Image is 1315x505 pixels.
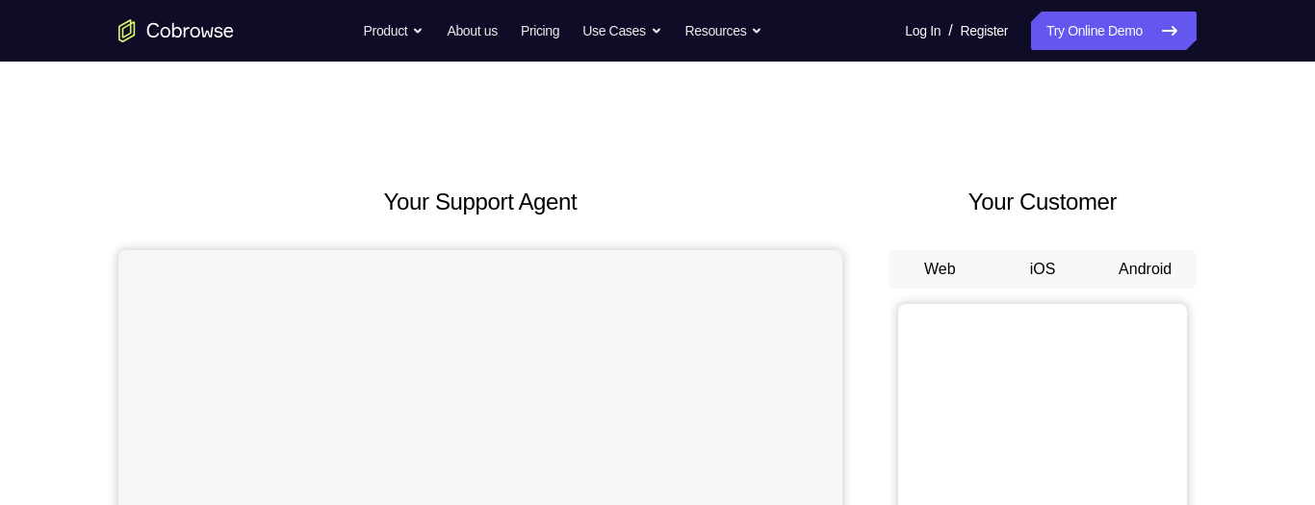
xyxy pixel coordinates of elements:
[118,185,842,219] h2: Your Support Agent
[521,12,559,50] a: Pricing
[582,12,661,50] button: Use Cases
[961,12,1008,50] a: Register
[685,12,763,50] button: Resources
[1031,12,1197,50] a: Try Online Demo
[889,250,992,289] button: Web
[1094,250,1197,289] button: Android
[905,12,941,50] a: Log In
[447,12,497,50] a: About us
[118,19,234,42] a: Go to the home page
[992,250,1095,289] button: iOS
[364,12,425,50] button: Product
[889,185,1197,219] h2: Your Customer
[948,19,952,42] span: /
